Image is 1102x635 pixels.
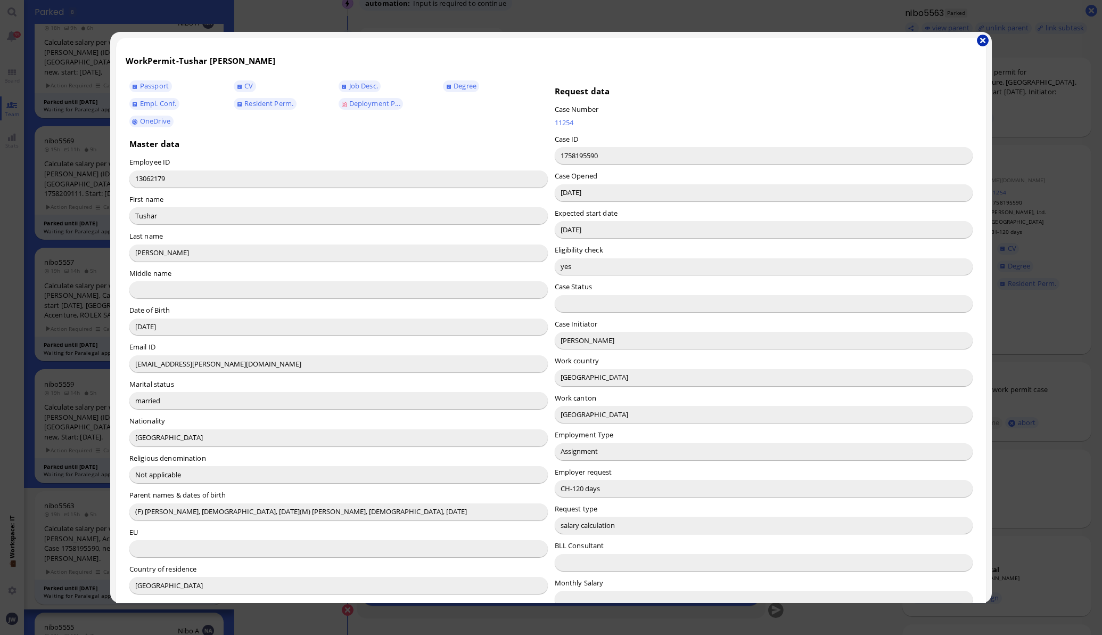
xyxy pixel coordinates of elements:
small: © 2024 BlueLake Legal. All rights reserved. [9,140,145,148]
label: Marital status [129,379,174,389]
p: Best regards, BlueLake Legal [STREET_ADDRESS] [9,93,386,128]
label: Employment Type [555,430,614,439]
label: Nationality [129,416,165,426]
a: Empl. Conf. [129,98,179,110]
h3: Master data [129,139,548,149]
label: Country of residence [129,564,197,574]
body: Rich Text Area. Press ALT-0 for help. [9,11,386,151]
a: Resident Perm. [234,98,296,110]
label: Expected start date [555,208,618,218]
a: Job Desc. [339,80,381,92]
span: Empl. Conf. [140,99,176,108]
label: Employer request [555,467,612,477]
label: Email ID [129,342,155,352]
span: Resident Perm. [244,99,293,108]
span: Deployment P... [349,99,400,108]
label: Case ID [555,134,579,144]
a: Degree [443,80,479,92]
p: I hope this message finds you well. Please be informed that the requested salary calculation for ... [9,30,386,66]
a: OneDrive [129,116,174,127]
label: Work canton [555,393,596,403]
label: Last name [129,231,163,241]
label: Religious denomination [129,453,206,463]
p: If you have any questions or need further assistance, please let me know. [9,74,386,85]
label: Date of Birth [129,305,170,315]
label: Middle name [129,268,171,278]
a: CV [234,80,256,92]
label: Parent names & dates of birth [129,490,226,500]
span: Job Desc. [349,81,378,91]
label: First name [129,194,163,204]
label: Employee ID [129,157,170,167]
label: EU [129,527,138,537]
span: WorkPermit [126,55,176,66]
span: Degree [454,81,476,91]
label: Eligibility check [555,245,603,255]
label: Case Status [555,282,592,291]
label: Request type [555,504,598,514]
label: Case Opened [555,171,597,181]
label: Case Initiator [555,319,598,329]
span: [PERSON_NAME] [210,55,276,66]
label: Monthly Salary [555,578,604,588]
span: Tushar [179,55,208,66]
h3: Request data [555,86,973,96]
label: Work country [555,356,599,365]
a: Passport [129,80,172,92]
a: 11254 [555,118,741,127]
label: BLL Consultant [555,541,604,550]
p: Dear [PERSON_NAME], [9,11,386,22]
a: Deployment P... [339,98,404,110]
h3: - [126,55,976,66]
span: CV [244,81,253,91]
label: Case Number [555,104,598,114]
span: Passport [140,81,169,91]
